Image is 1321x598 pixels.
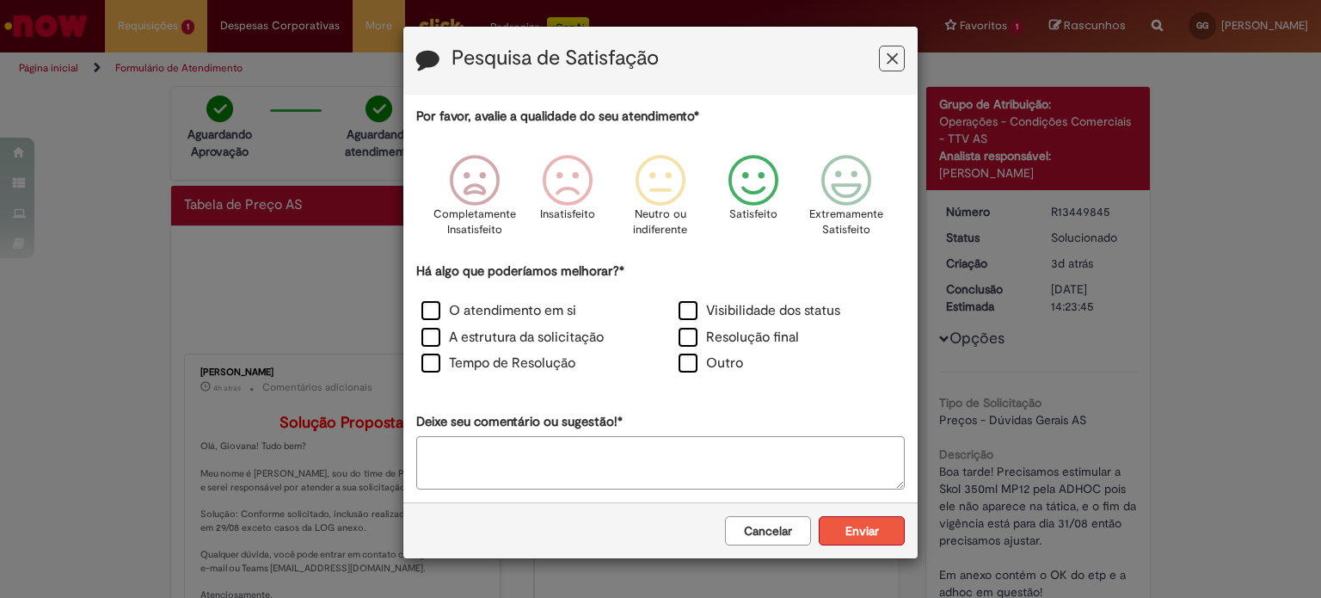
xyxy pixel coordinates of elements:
[430,142,518,260] div: Completamente Insatisfeito
[524,142,611,260] div: Insatisfeito
[802,142,890,260] div: Extremamente Satisfeito
[421,328,604,348] label: A estrutura da solicitação
[809,207,883,238] p: Extremamente Satisfeito
[729,207,777,223] p: Satisfeito
[416,262,905,379] div: Há algo que poderíamos melhorar?*
[725,516,811,546] button: Cancelar
[540,207,595,223] p: Insatisfeito
[679,354,743,373] label: Outro
[617,142,704,260] div: Neutro ou indiferente
[679,301,840,321] label: Visibilidade dos status
[421,301,576,321] label: O atendimento em si
[710,142,797,260] div: Satisfeito
[416,108,699,126] label: Por favor, avalie a qualidade do seu atendimento*
[421,354,575,373] label: Tempo de Resolução
[679,328,799,348] label: Resolução final
[433,207,516,238] p: Completamente Insatisfeito
[630,207,691,238] p: Neutro ou indiferente
[416,413,623,431] label: Deixe seu comentário ou sugestão!*
[452,47,659,70] label: Pesquisa de Satisfação
[819,516,905,546] button: Enviar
